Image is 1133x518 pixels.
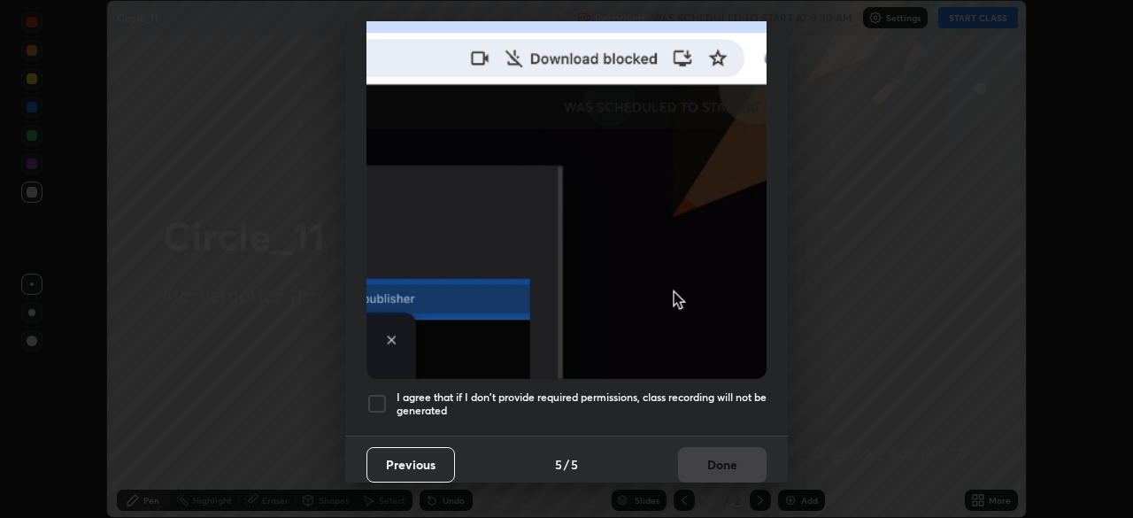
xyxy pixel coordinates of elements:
[397,390,767,418] h5: I agree that if I don't provide required permissions, class recording will not be generated
[366,447,455,483] button: Previous
[571,455,578,474] h4: 5
[555,455,562,474] h4: 5
[564,455,569,474] h4: /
